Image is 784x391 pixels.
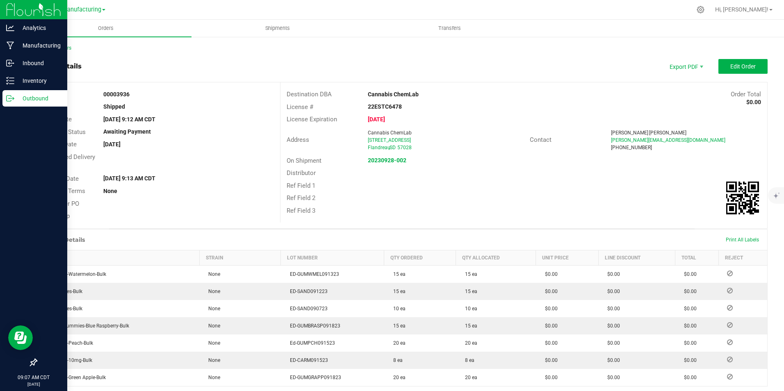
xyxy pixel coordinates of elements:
[368,130,412,136] span: Cannabis ChemLab
[286,323,340,329] span: ED-GUMBRASP091823
[718,59,768,74] button: Edit Order
[87,25,125,32] span: Orders
[286,357,328,363] span: ED-CARM091523
[661,59,710,74] li: Export PDF
[287,182,315,189] span: Ref Field 1
[680,323,697,329] span: $0.00
[675,250,718,265] th: Total
[42,306,82,311] span: Sandoozles-Bulk
[6,94,14,102] inline-svg: Outbound
[541,357,558,363] span: $0.00
[286,375,341,380] span: ED-GUMGRAPP091823
[37,250,200,265] th: Item
[368,91,419,98] strong: Cannabis ChemLab
[103,116,155,123] strong: [DATE] 9:12 AM CDT
[724,305,736,310] span: Reject Inventory
[6,59,14,67] inline-svg: Inbound
[611,145,652,150] span: [PHONE_NUMBER]
[103,188,117,194] strong: None
[287,116,337,123] span: License Expiration
[680,357,697,363] span: $0.00
[191,20,363,37] a: Shipments
[368,116,385,123] strong: [DATE]
[389,375,406,380] span: 20 ea
[287,91,332,98] span: Destination DBA
[199,250,280,265] th: Strain
[726,237,759,243] span: Print All Labels
[103,141,121,148] strong: [DATE]
[287,136,309,143] span: Address
[456,250,536,265] th: Qty Allocated
[611,137,725,143] span: [PERSON_NAME][EMAIL_ADDRESS][DOMAIN_NAME]
[680,340,697,346] span: $0.00
[603,271,620,277] span: $0.00
[603,340,620,346] span: $0.00
[719,250,767,265] th: Reject
[536,250,598,265] th: Unit Price
[541,340,558,346] span: $0.00
[42,375,106,380] span: Gummies-Green Apple-Bulk
[715,6,768,13] span: Hi, [PERSON_NAME]!
[724,357,736,362] span: Reject Inventory
[724,271,736,276] span: Reject Inventory
[384,250,456,265] th: Qty Ordered
[281,250,384,265] th: Lot Number
[695,6,706,14] div: Manage settings
[204,340,220,346] span: None
[287,207,315,214] span: Ref Field 3
[368,157,406,164] strong: 20230928-002
[461,375,477,380] span: 20 ea
[14,76,64,86] p: Inventory
[461,306,477,311] span: 10 ea
[254,25,301,32] span: Shipments
[603,323,620,329] span: $0.00
[42,289,82,294] span: Sandoozles-Bulk
[730,63,756,70] span: Edit Order
[62,6,101,13] span: Manufacturing
[724,288,736,293] span: Reject Inventory
[204,323,220,329] span: None
[680,375,697,380] span: $0.00
[598,250,675,265] th: Line Discount
[390,145,396,150] span: SD
[389,340,406,346] span: 20 ea
[6,77,14,85] inline-svg: Inventory
[42,340,93,346] span: Gummies-Peach-Bulk
[287,169,316,177] span: Distributor
[389,357,403,363] span: 8 ea
[611,130,648,136] span: [PERSON_NAME]
[726,182,759,214] qrcode: 00003936
[286,306,328,311] span: ED-SAND090723
[6,41,14,50] inline-svg: Manufacturing
[204,357,220,363] span: None
[6,24,14,32] inline-svg: Analytics
[204,306,220,311] span: None
[461,289,477,294] span: 15 ea
[389,323,406,329] span: 15 ea
[20,20,191,37] a: Orders
[603,289,620,294] span: $0.00
[103,175,155,182] strong: [DATE] 9:13 AM CDT
[724,374,736,379] span: Reject Inventory
[541,375,558,380] span: $0.00
[389,306,406,311] span: 10 ea
[103,91,130,98] strong: 00003936
[603,306,620,311] span: $0.00
[461,340,477,346] span: 20 ea
[103,128,151,135] strong: Awaiting Payment
[530,136,552,143] span: Contact
[726,182,759,214] img: Scan me!
[364,20,536,37] a: Transfers
[8,325,33,350] iframe: Resource center
[541,289,558,294] span: $0.00
[4,381,64,387] p: [DATE]
[14,41,64,50] p: Manufacturing
[204,375,220,380] span: None
[286,289,328,294] span: ED-SAND091223
[680,271,697,277] span: $0.00
[649,130,686,136] span: [PERSON_NAME]
[724,323,736,327] span: Reject Inventory
[541,306,558,311] span: $0.00
[680,289,697,294] span: $0.00
[204,271,220,277] span: None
